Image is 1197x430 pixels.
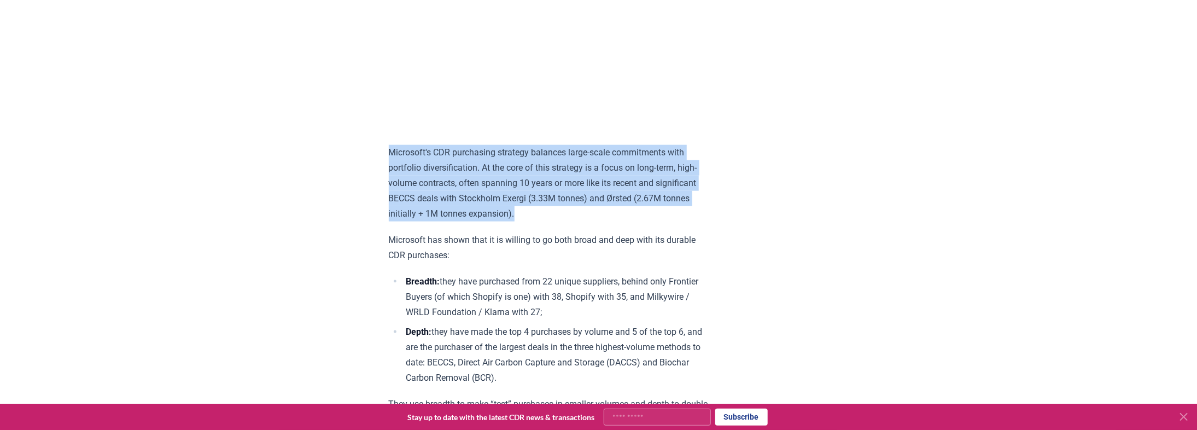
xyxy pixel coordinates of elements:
[389,233,709,263] p: Microsoft has shown that it is willing to go both broad and deep with its durable CDR purchases:
[403,324,709,386] li: they have made the top 4 purchases by volume and 5 of the top 6, and are the purchaser of the lar...
[403,274,709,320] li: they have purchased from 22 unique suppliers, behind only Frontier Buyers (of which Shopify is on...
[389,145,709,222] p: Microsoft's CDR purchasing strategy balances large-scale commitments with portfolio diversificati...
[389,397,709,427] p: They use breadth to make “test” purchases in smaller volumes and depth to double down and “anchor...
[406,327,432,337] strong: Depth:
[406,276,440,287] strong: Breadth:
